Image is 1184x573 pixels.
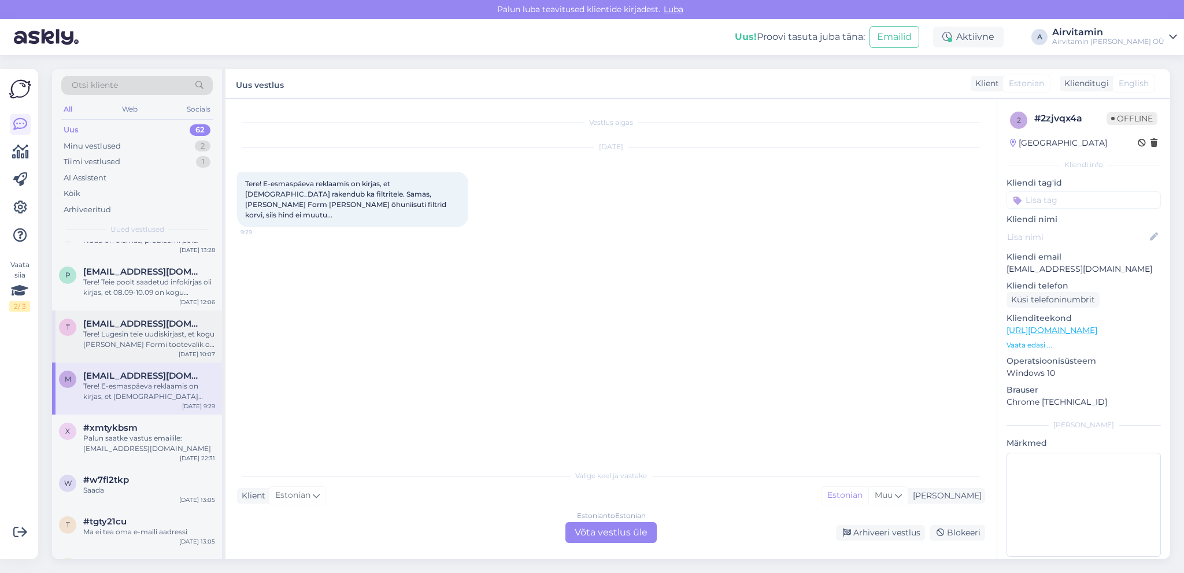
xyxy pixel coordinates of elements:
[1007,177,1161,189] p: Kliendi tag'id
[836,525,925,541] div: Arhiveeri vestlus
[65,427,70,435] span: x
[64,479,72,487] span: w
[660,4,687,14] span: Luba
[908,490,982,502] div: [PERSON_NAME]
[180,246,215,254] div: [DATE] 13:28
[735,31,757,42] b: Uus!
[83,371,203,381] span: merilin686@hotmail.com
[1007,251,1161,263] p: Kliendi email
[869,26,919,48] button: Emailid
[184,102,213,117] div: Socials
[120,102,140,117] div: Web
[1010,137,1107,149] div: [GEOGRAPHIC_DATA]
[9,78,31,100] img: Askly Logo
[83,319,203,329] span: triin.nuut@gmail.com
[1052,28,1164,37] div: Airvitamin
[237,142,985,152] div: [DATE]
[83,433,215,454] div: Palun saatke vastus emailile: [EMAIL_ADDRESS][DOMAIN_NAME]
[83,527,215,537] div: Ma ei tea oma e-maili aadressi
[83,423,138,433] span: #xmtykbsm
[1007,384,1161,396] p: Brauser
[9,260,30,312] div: Vaata siia
[1007,367,1161,379] p: Windows 10
[1007,312,1161,324] p: Klienditeekond
[237,490,265,502] div: Klient
[110,224,164,235] span: Uued vestlused
[1119,77,1149,90] span: English
[179,537,215,546] div: [DATE] 13:05
[1007,191,1161,209] input: Lisa tag
[83,381,215,402] div: Tere! E-esmaspäeva reklaamis on kirjas, et [DEMOGRAPHIC_DATA] rakendub ka filtritele. Samas, [PER...
[180,454,215,463] div: [DATE] 22:31
[1007,355,1161,367] p: Operatsioonisüsteem
[66,323,70,331] span: t
[1007,263,1161,275] p: [EMAIL_ADDRESS][DOMAIN_NAME]
[83,485,215,496] div: Saada
[1007,325,1097,335] a: [URL][DOMAIN_NAME]
[179,350,215,358] div: [DATE] 10:07
[65,375,71,383] span: m
[64,124,79,136] div: Uus
[83,267,203,277] span: piret.kattai@gmail.com
[179,496,215,504] div: [DATE] 13:05
[735,30,865,44] div: Proovi tasuta juba täna:
[83,516,127,527] span: #tgty21cu
[1107,112,1157,125] span: Offline
[1034,112,1107,125] div: # 2zjvqx4a
[64,156,120,168] div: Tiimi vestlused
[196,156,210,168] div: 1
[245,179,448,219] span: Tere! E-esmaspäeva reklaamis on kirjas, et [DEMOGRAPHIC_DATA] rakendub ka filtritele. Samas, [PER...
[237,471,985,481] div: Valige keel ja vastake
[9,301,30,312] div: 2 / 3
[971,77,999,90] div: Klient
[72,79,118,91] span: Otsi kliente
[64,172,106,184] div: AI Assistent
[1007,213,1161,225] p: Kliendi nimi
[1007,292,1100,308] div: Küsi telefoninumbrit
[577,511,646,521] div: Estonian to Estonian
[1007,420,1161,430] div: [PERSON_NAME]
[83,329,215,350] div: Tere! Lugesin teie uudiskirjast, et kogu [PERSON_NAME] Formi tootevalik on 20% soodsamalt alates ...
[61,102,75,117] div: All
[1007,231,1148,243] input: Lisa nimi
[195,141,210,152] div: 2
[1007,340,1161,350] p: Vaata edasi ...
[236,76,284,91] label: Uus vestlus
[83,558,131,568] span: #5aredadx
[83,277,215,298] div: Tere! Teie poolt saadetud infokirjas oli kirjas, et 08.09-10.09 on kogu [PERSON_NAME] Formi toote...
[1052,37,1164,46] div: Airvitamin [PERSON_NAME] OÜ
[179,298,215,306] div: [DATE] 12:06
[1007,437,1161,449] p: Märkmed
[83,475,129,485] span: #w7fl2tkp
[65,271,71,279] span: p
[1009,77,1044,90] span: Estonian
[1052,28,1177,46] a: AirvitaminAirvitamin [PERSON_NAME] OÜ
[1031,29,1048,45] div: A
[1060,77,1109,90] div: Klienditugi
[875,490,893,500] span: Muu
[64,204,111,216] div: Arhiveeritud
[1007,396,1161,408] p: Chrome [TECHNICAL_ID]
[275,489,310,502] span: Estonian
[237,117,985,128] div: Vestlus algas
[930,525,985,541] div: Blokeeri
[822,487,868,504] div: Estonian
[1007,280,1161,292] p: Kliendi telefon
[1017,116,1021,124] span: 2
[64,188,80,199] div: Kõik
[240,228,284,236] span: 9:29
[190,124,210,136] div: 62
[1007,160,1161,170] div: Kliendi info
[64,141,121,152] div: Minu vestlused
[565,522,657,543] div: Võta vestlus üle
[66,520,70,529] span: t
[182,402,215,411] div: [DATE] 9:29
[933,27,1004,47] div: Aktiivne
